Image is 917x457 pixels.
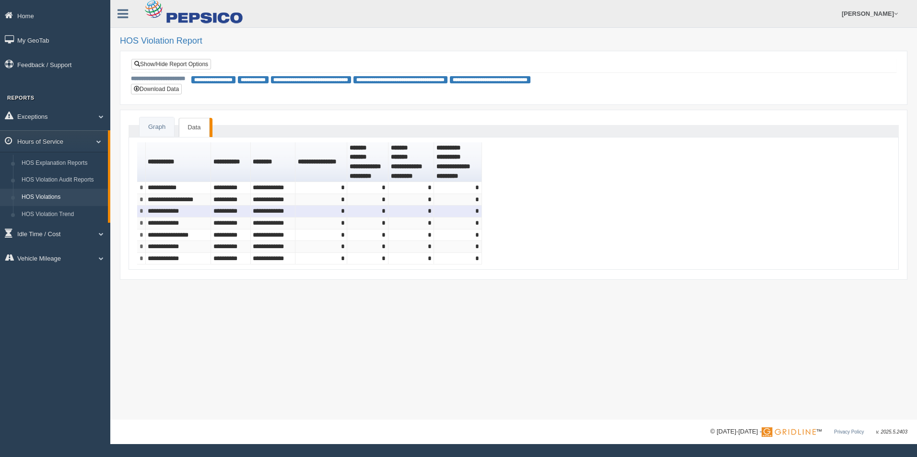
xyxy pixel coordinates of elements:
[146,142,211,182] th: Sort column
[211,142,251,182] th: Sort column
[710,427,907,437] div: © [DATE]-[DATE] - ™
[17,206,108,223] a: HOS Violation Trend
[17,189,108,206] a: HOS Violations
[388,142,435,182] th: Sort column
[251,142,295,182] th: Sort column
[17,155,108,172] a: HOS Explanation Reports
[120,36,907,46] h2: HOS Violation Report
[876,429,907,434] span: v. 2025.5.2403
[140,117,174,137] a: Graph
[762,427,816,437] img: Gridline
[834,429,864,434] a: Privacy Policy
[179,118,209,137] a: Data
[295,142,347,182] th: Sort column
[17,171,108,189] a: HOS Violation Audit Reports
[434,142,482,182] th: Sort column
[347,142,388,182] th: Sort column
[131,84,182,94] button: Download Data
[131,59,211,69] a: Show/Hide Report Options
